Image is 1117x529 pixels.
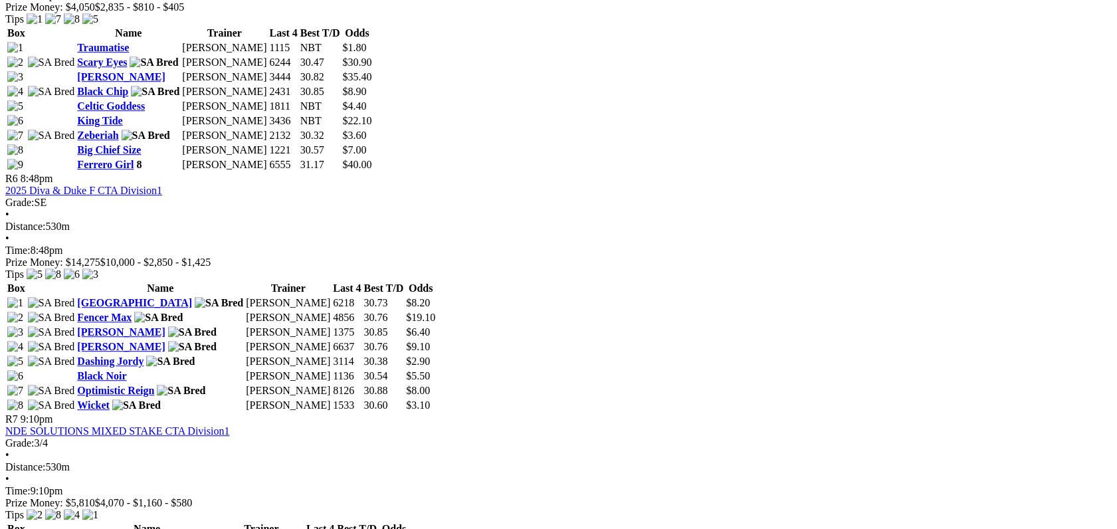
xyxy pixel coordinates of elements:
[342,42,366,53] span: $1.80
[405,282,436,295] th: Odds
[406,341,430,352] span: $9.10
[77,86,128,97] a: Black Chip
[7,56,23,68] img: 2
[268,56,298,69] td: 6244
[7,71,23,83] img: 3
[27,268,43,280] img: 5
[7,356,23,368] img: 5
[406,312,435,323] span: $19.10
[7,100,23,112] img: 5
[77,312,132,323] a: Fencer Max
[5,245,31,256] span: Time:
[146,356,195,368] img: SA Bred
[181,27,267,40] th: Trainer
[136,159,142,170] span: 8
[77,399,110,411] a: Wicket
[5,413,18,425] span: R7
[45,268,61,280] img: 8
[77,370,126,381] a: Black Noir
[122,130,170,142] img: SA Bred
[5,461,1112,473] div: 530m
[332,340,361,354] td: 6637
[268,85,298,98] td: 2431
[268,129,298,142] td: 2132
[28,56,75,68] img: SA Bred
[5,221,1112,233] div: 530m
[77,100,145,112] a: Celtic Goddess
[130,56,178,68] img: SA Bred
[268,27,298,40] th: Last 4
[300,27,341,40] th: Best T/D
[7,399,23,411] img: 8
[342,100,366,112] span: $4.40
[7,42,23,54] img: 1
[195,297,243,309] img: SA Bred
[363,340,405,354] td: 30.76
[28,130,75,142] img: SA Bred
[268,158,298,171] td: 6555
[363,326,405,339] td: 30.85
[363,282,405,295] th: Best T/D
[245,355,331,368] td: [PERSON_NAME]
[300,100,341,113] td: NBT
[28,356,75,368] img: SA Bred
[245,370,331,383] td: [PERSON_NAME]
[77,326,165,338] a: [PERSON_NAME]
[7,282,25,294] span: Box
[300,56,341,69] td: 30.47
[157,385,205,397] img: SA Bred
[77,356,144,367] a: Dashing Jordy
[7,326,23,338] img: 3
[5,209,9,220] span: •
[332,355,361,368] td: 3114
[5,268,24,280] span: Tips
[7,144,23,156] img: 8
[76,27,180,40] th: Name
[64,509,80,521] img: 4
[300,129,341,142] td: 30.32
[7,341,23,353] img: 4
[5,485,31,496] span: Time:
[95,1,185,13] span: $2,835 - $810 - $405
[77,144,141,156] a: Big Chief Size
[363,370,405,383] td: 30.54
[332,311,361,324] td: 4856
[168,341,217,353] img: SA Bred
[342,56,371,68] span: $30.90
[268,100,298,113] td: 1811
[134,312,183,324] img: SA Bred
[268,70,298,84] td: 3444
[5,497,1112,509] div: Prize Money: $5,810
[7,385,23,397] img: 7
[5,485,1112,497] div: 9:10pm
[181,85,267,98] td: [PERSON_NAME]
[95,497,193,508] span: $4,070 - $1,160 - $580
[181,158,267,171] td: [PERSON_NAME]
[5,185,162,196] a: 2025 Diva & Duke F CTA Division1
[76,282,244,295] th: Name
[28,312,75,324] img: SA Bred
[245,384,331,397] td: [PERSON_NAME]
[5,509,24,520] span: Tips
[5,257,1112,268] div: Prize Money: $14,275
[5,425,229,437] a: NDE SOLUTIONS MIXED STAKE CTA Division1
[77,385,154,396] a: Optimistic Reign
[45,13,61,25] img: 7
[363,311,405,324] td: 30.76
[28,341,75,353] img: SA Bred
[332,399,361,412] td: 1533
[342,27,372,40] th: Odds
[342,130,366,141] span: $3.60
[77,115,122,126] a: King Tide
[100,257,211,268] span: $10,000 - $2,850 - $1,425
[245,311,331,324] td: [PERSON_NAME]
[268,144,298,157] td: 1221
[363,384,405,397] td: 30.88
[342,115,371,126] span: $22.10
[181,100,267,113] td: [PERSON_NAME]
[21,173,53,184] span: 8:48pm
[77,297,192,308] a: [GEOGRAPHIC_DATA]
[7,115,23,127] img: 6
[300,70,341,84] td: 30.82
[77,71,165,82] a: [PERSON_NAME]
